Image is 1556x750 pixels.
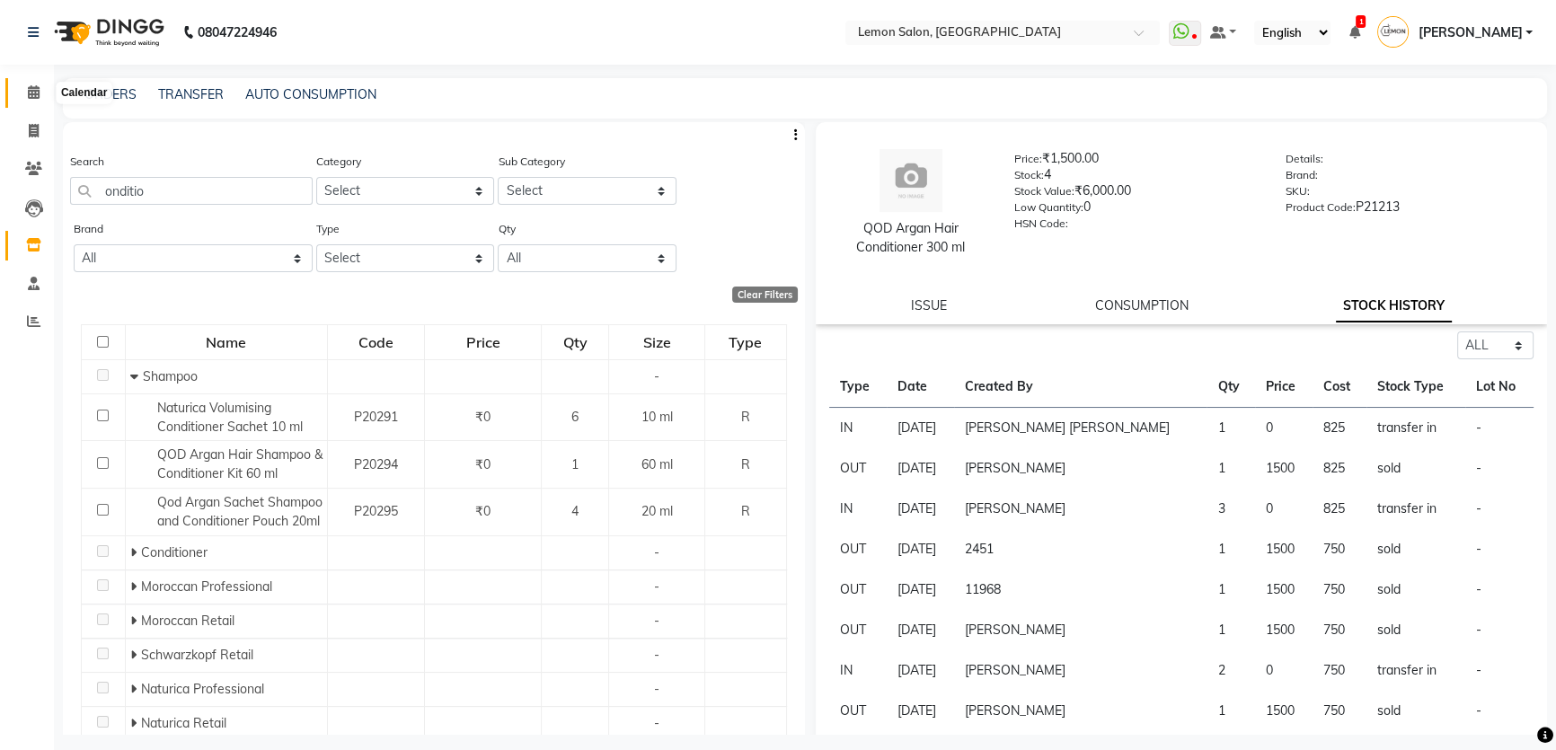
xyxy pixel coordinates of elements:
a: TRANSFER [158,86,224,102]
td: 750 [1313,691,1366,731]
th: Price [1255,366,1313,408]
a: AUTO CONSUMPTION [245,86,376,102]
td: 1500 [1255,610,1313,650]
label: Qty [498,221,515,237]
td: sold [1366,448,1465,489]
span: Collapse Row [130,368,143,384]
td: 3 [1207,489,1255,529]
b: 08047224946 [198,7,277,57]
td: 750 [1313,569,1366,610]
td: OUT [829,448,887,489]
span: R [741,456,750,472]
td: 2451 [954,529,1207,569]
td: sold [1366,691,1465,731]
span: 6 [571,409,579,425]
label: Stock Value: [1014,183,1074,199]
span: QOD Argan Hair Shampoo & Conditioner Kit 60 ml [157,446,323,481]
span: Moroccan Professional [141,578,272,595]
span: - [654,578,659,595]
td: transfer in [1366,489,1465,529]
td: - [1465,529,1534,569]
td: IN [829,650,887,691]
td: transfer in [1366,408,1465,449]
input: Search by product name or code [70,177,313,205]
th: Cost [1313,366,1366,408]
div: Code [329,326,423,358]
td: 11968 [954,569,1207,610]
span: 4 [571,503,579,519]
div: Size [610,326,703,358]
span: Naturica Professional [141,681,264,697]
td: - [1465,448,1534,489]
label: Price: [1014,151,1042,167]
label: Type [316,221,340,237]
td: 1500 [1255,691,1313,731]
span: P20291 [354,409,398,425]
label: HSN Code: [1014,216,1068,232]
td: OUT [829,529,887,569]
div: 0 [1014,198,1259,223]
td: 1500 [1255,569,1313,610]
div: ₹1,500.00 [1014,149,1259,174]
span: Shampoo [143,368,198,384]
span: Schwarzkopf Retail [141,647,253,663]
td: IN [829,489,887,529]
a: 1 [1348,24,1359,40]
a: ISSUE [911,297,947,313]
span: - [654,613,659,629]
span: Expand Row [130,613,141,629]
td: 1 [1207,408,1255,449]
span: Naturica Retail [141,715,226,731]
div: Calendar [57,83,111,104]
label: Brand [74,221,103,237]
td: 1 [1207,529,1255,569]
label: Brand: [1286,167,1318,183]
th: Qty [1207,366,1255,408]
span: Expand Row [130,647,141,663]
img: Nimisha Pattani [1377,16,1409,48]
div: P21213 [1286,198,1530,223]
span: R [741,409,750,425]
td: 825 [1313,489,1366,529]
span: Naturica Volumising Conditioner Sachet 10 ml [157,400,303,435]
td: [DATE] [887,691,954,731]
span: ₹0 [475,503,491,519]
th: Created By [954,366,1207,408]
span: - [654,647,659,663]
span: R [741,503,750,519]
td: IN [829,408,887,449]
td: [PERSON_NAME] [PERSON_NAME] [954,408,1207,449]
span: [PERSON_NAME] [1418,23,1522,42]
td: OUT [829,569,887,610]
td: 0 [1255,489,1313,529]
td: [PERSON_NAME] [954,610,1207,650]
td: 1 [1207,569,1255,610]
span: Qod Argan Sachet Shampoo and Conditioner Pouch 20ml [157,494,323,529]
span: 60 ml [641,456,672,472]
span: - [654,368,659,384]
td: [DATE] [887,408,954,449]
span: 1 [571,456,579,472]
td: [PERSON_NAME] [954,650,1207,691]
th: Type [829,366,887,408]
td: 2 [1207,650,1255,691]
th: Stock Type [1366,366,1465,408]
span: Expand Row [130,578,141,595]
img: logo [46,7,169,57]
td: - [1465,569,1534,610]
td: [DATE] [887,489,954,529]
span: Expand Row [130,715,141,731]
span: Moroccan Retail [141,613,234,629]
span: - [654,715,659,731]
span: 1 [1356,15,1366,28]
td: 1 [1207,610,1255,650]
span: 10 ml [641,409,672,425]
span: ₹0 [475,456,491,472]
td: 1500 [1255,529,1313,569]
div: ₹6,000.00 [1014,181,1259,207]
td: transfer in [1366,650,1465,691]
span: Conditioner [141,544,208,560]
div: Price [426,326,541,358]
th: Date [887,366,954,408]
td: 750 [1313,650,1366,691]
